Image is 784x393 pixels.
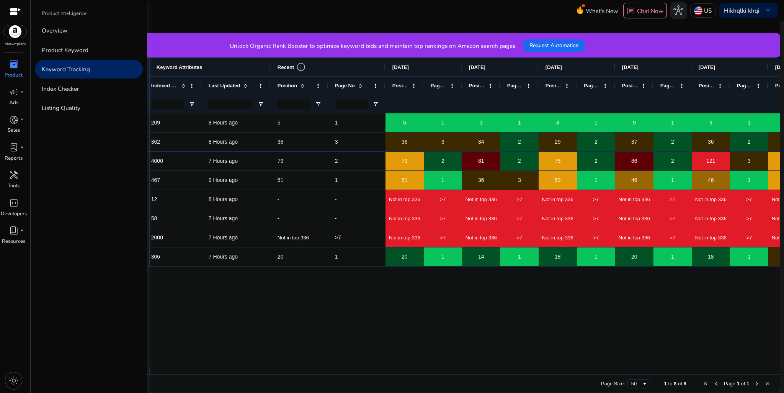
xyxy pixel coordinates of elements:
span: 9 [709,115,712,131]
div: Page Size [627,379,650,388]
span: 58 [151,215,157,221]
span: lab_profile [9,142,19,152]
span: 3 [441,134,444,150]
span: Position [546,83,562,88]
span: 18 [555,249,561,265]
button: Open Filter Menu [372,101,379,107]
span: Not in top 336 [389,196,420,203]
span: 2 [748,134,751,150]
span: 1 [746,381,749,386]
span: 1 [748,115,751,131]
span: 9 [633,115,636,131]
span: >7 [516,196,522,203]
div: Recent [278,62,306,72]
span: 1 [518,115,521,131]
span: >7 [670,234,675,241]
img: amazon.svg [4,25,27,38]
span: 2 [671,153,674,169]
b: khqlki khqi [730,7,759,15]
span: 3 [480,115,483,131]
span: Not in top 336 [389,215,420,222]
span: Not in top 336 [695,234,727,241]
span: 5 [278,120,281,126]
span: 467 [151,177,160,183]
div: Page Size: [601,381,625,386]
span: 3 [748,153,751,169]
span: >7 [516,234,522,241]
span: 306 [151,254,160,260]
span: >7 [746,234,752,241]
p: Sales [8,127,20,134]
span: inventory_2 [9,59,19,69]
span: >7 [593,215,599,222]
span: campaign [9,87,19,97]
span: 36 [708,134,714,150]
span: 8 [556,115,559,131]
span: 81 [478,153,484,169]
span: book_4 [9,226,19,236]
span: 8 [683,381,686,386]
p: US [704,4,712,17]
span: [DATE] [469,64,485,70]
div: Next Page [754,381,760,387]
span: 1 [518,249,521,265]
span: Not in top 336 [619,196,650,203]
span: - [335,196,337,202]
span: Not in top 336 [465,234,497,241]
span: 14 [478,249,484,265]
button: Open Filter Menu [189,101,195,107]
p: Product Keyword [42,46,88,54]
span: Not in top 336 [278,235,309,241]
span: 8 [674,381,676,386]
span: Page [724,381,735,386]
span: Page No [584,83,600,88]
p: Product Intelligence [42,10,87,18]
span: 1 [737,381,740,386]
span: >7 [670,196,675,203]
span: 2 [518,153,521,169]
span: 53 [555,172,561,188]
span: handyman [9,170,19,180]
span: 121 [706,153,715,169]
p: Reports [5,155,23,162]
input: Indexed Products Filter Input [151,100,184,109]
span: hub [673,5,683,15]
span: keyboard_arrow_down [763,5,773,15]
span: 362 [151,139,160,145]
button: Open Filter Menu [258,101,264,107]
span: 8 Hours ago [209,139,238,145]
span: 1 [441,115,444,131]
span: 36 [402,134,408,150]
span: of [678,381,682,386]
span: of [741,381,745,386]
span: 7 Hours ago [209,254,238,260]
span: light_mode [9,376,19,386]
p: Keyword Tracking [42,65,90,74]
span: fiber_manual_record [20,229,24,233]
span: >7 [335,234,341,241]
span: 8 Hours ago [209,120,238,126]
span: 8 Hours ago [209,196,238,202]
span: Not in top 336 [542,234,573,241]
div: First Page [702,381,709,387]
input: Position Filter Input [278,100,310,109]
span: code_blocks [9,198,19,208]
span: 4000 [151,158,163,164]
span: Request Automation [529,41,579,49]
span: Not in top 336 [465,196,497,203]
p: Chat Now [637,7,663,15]
span: >7 [440,215,446,222]
span: Indexed Products [151,83,178,88]
span: Keyword Attributes [157,64,202,70]
p: Overview [42,26,67,35]
span: 1 [595,172,598,188]
span: 37 [631,134,637,150]
p: Tools [8,182,20,190]
span: >7 [516,215,522,222]
span: 20 [402,249,408,265]
span: 20 [631,249,637,265]
span: 79 [278,158,284,164]
span: 2 [518,134,521,150]
span: Not in top 336 [619,234,650,241]
span: Not in top 336 [695,196,727,203]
